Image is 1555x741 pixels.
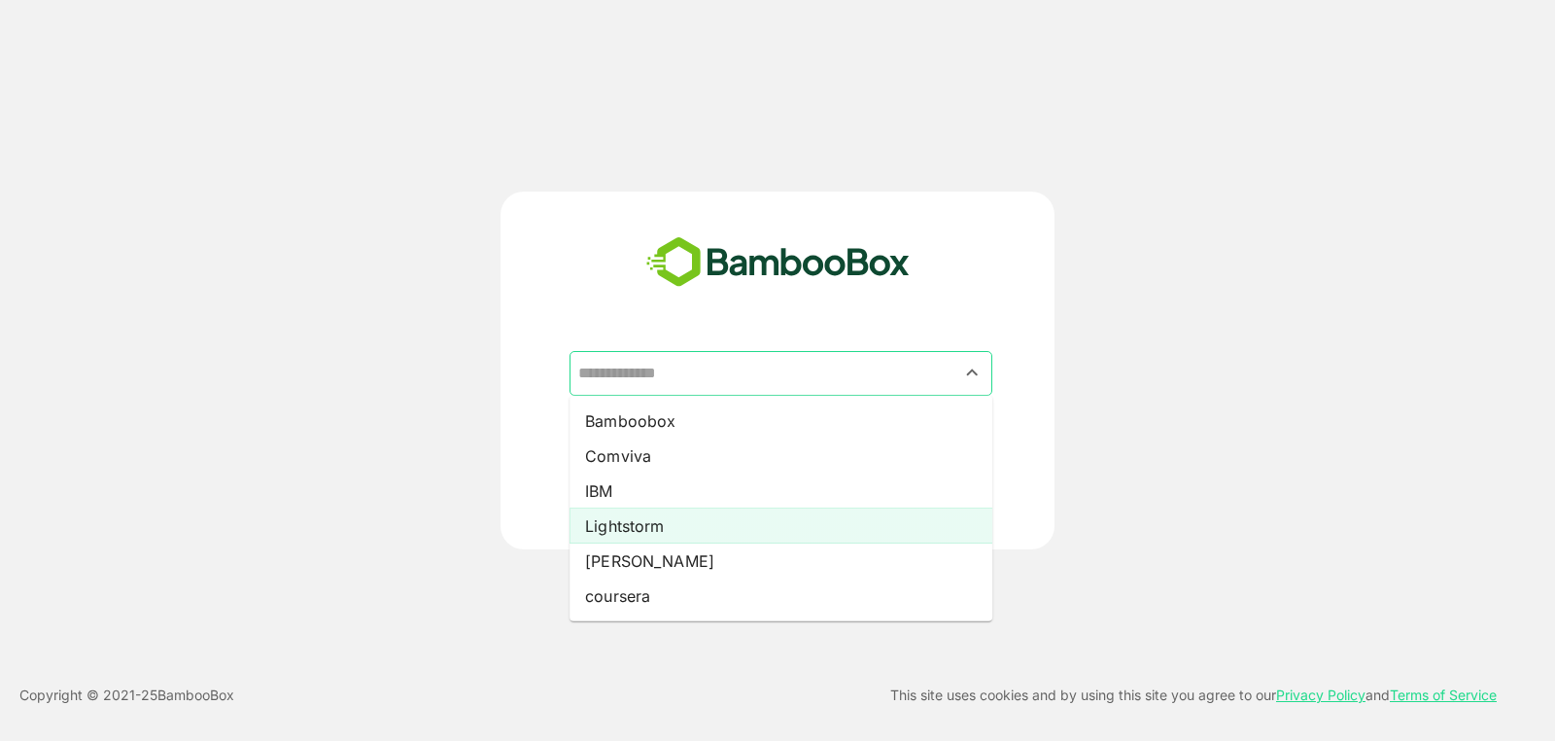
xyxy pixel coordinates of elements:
[890,684,1497,707] p: This site uses cookies and by using this site you agree to our and
[959,360,985,386] button: Close
[570,579,992,614] li: coursera
[636,230,920,295] img: bamboobox
[1276,687,1365,703] a: Privacy Policy
[570,544,992,579] li: [PERSON_NAME]
[570,474,992,509] li: IBM
[570,509,992,544] li: Lightstorm
[570,404,992,439] li: Bamboobox
[570,439,992,474] li: Comviva
[1390,687,1497,703] a: Terms of Service
[19,684,234,707] p: Copyright © 2021- 25 BambooBox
